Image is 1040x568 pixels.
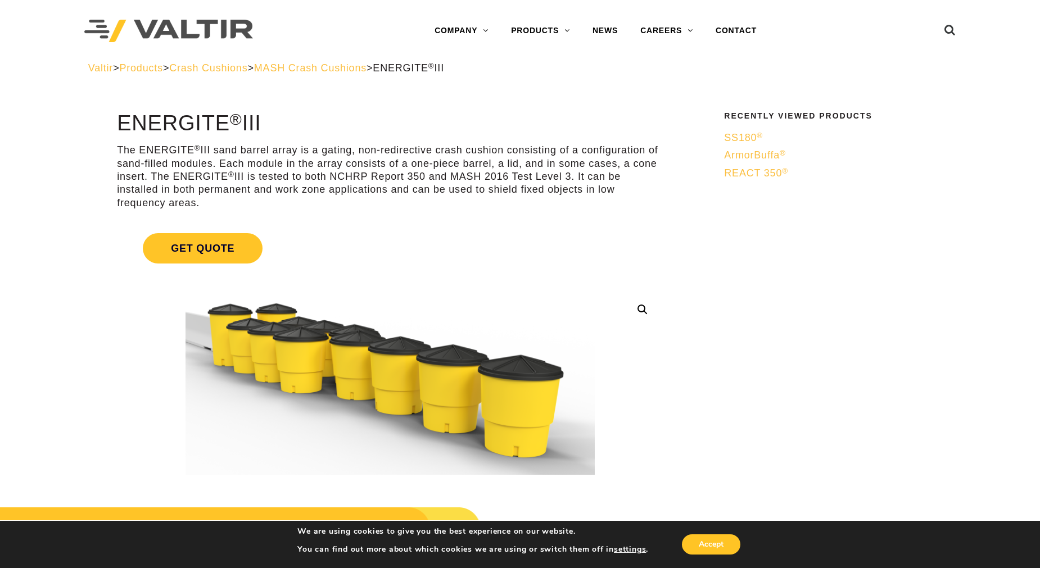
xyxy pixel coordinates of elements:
[682,534,740,555] button: Accept
[195,144,201,152] sup: ®
[88,62,113,74] a: Valtir
[119,62,162,74] a: Products
[782,167,788,175] sup: ®
[297,544,648,555] p: You can find out more about which cookies we are using or switch them off in .
[88,62,952,75] div: > > > >
[724,112,945,120] h2: Recently Viewed Products
[757,131,763,140] sup: ®
[423,20,500,42] a: COMPANY
[117,112,663,135] h1: ENERGITE III
[724,149,785,161] span: ArmorBuffa
[724,131,945,144] a: SS180®
[629,20,704,42] a: CAREERS
[143,233,263,263] span: Get Quote
[254,62,367,74] a: MASH Crash Cushions
[117,220,663,277] a: Get Quote
[169,62,247,74] a: Crash Cushions
[780,149,786,157] sup: ®
[297,526,648,537] p: We are using cookies to give you the best experience on our website.
[373,62,444,74] span: ENERGITE III
[500,20,581,42] a: PRODUCTS
[724,149,945,162] a: ArmorBuffa®
[581,20,629,42] a: NEWS
[230,110,242,128] sup: ®
[428,62,435,70] sup: ®
[724,167,788,179] span: REACT 350
[724,167,945,180] a: REACT 350®
[704,20,768,42] a: CONTACT
[84,20,253,43] img: Valtir
[614,544,646,555] button: settings
[228,170,234,179] sup: ®
[724,132,763,143] span: SS180
[117,144,663,210] p: The ENERGITE III sand barrel array is a gating, non-redirective crash cushion consisting of a con...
